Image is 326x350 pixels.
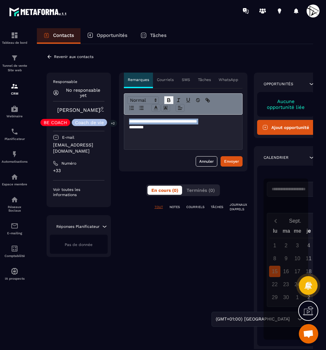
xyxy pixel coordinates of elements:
p: E-mailing [2,231,27,235]
p: Comptabilité [2,254,27,258]
div: 11 [303,253,314,264]
button: En cours (0) [147,186,182,195]
img: automations [11,173,18,181]
p: E-mail [62,135,74,140]
p: Opportunités [264,81,293,87]
a: formationformationCRM [2,77,27,100]
p: Webinaire [2,114,27,118]
p: Planificateur [2,137,27,141]
img: accountant [11,245,18,252]
p: Espace membre [2,182,27,186]
a: accountantaccountantComptabilité [2,240,27,262]
p: Revenir aux contacts [54,54,93,59]
p: Courriels [157,77,174,82]
button: Ajout opportunité [257,120,315,135]
div: Ouvrir le chat [299,324,318,344]
div: Search for option [212,312,305,327]
img: social-network [11,196,18,204]
p: BE COACH [44,120,67,125]
p: Tunnel de vente Site web [2,64,27,73]
p: Voir toutes les informations [53,187,104,197]
p: No responsable yet [62,87,104,98]
p: [EMAIL_ADDRESS][DOMAIN_NAME] [53,142,104,154]
p: Tâches [150,32,167,38]
span: Pas de donnée [65,242,92,247]
p: +33 [53,168,104,174]
span: (GMT+01:00) [GEOGRAPHIC_DATA] [214,316,291,323]
p: Calendrier [264,155,288,160]
p: Réseaux Sociaux [2,205,27,212]
a: formationformationTunnel de vente Site web [2,49,27,77]
a: Opportunités [81,28,134,44]
p: Tableau de bord [2,41,27,44]
a: social-networksocial-networkRéseaux Sociaux [2,191,27,217]
span: Terminés (0) [187,188,215,193]
p: Opportunités [97,32,127,38]
p: COURRIELS [186,205,204,209]
p: TOUT [155,205,163,209]
p: NOTES [169,205,180,209]
p: IA prospects [2,277,27,280]
div: je [303,227,314,238]
img: automations [11,267,18,275]
p: Responsable [53,79,104,84]
img: logo [9,6,67,17]
p: +2 [109,120,117,127]
p: JOURNAUX D'APPELS [230,203,247,212]
img: formation [11,31,18,39]
img: automations [11,150,18,158]
p: Remarques [128,77,149,82]
a: automationsautomationsWebinaire [2,100,27,123]
a: Contacts [37,28,81,44]
p: TÂCHES [211,205,223,209]
a: [PERSON_NAME] [57,107,100,113]
button: Envoyer [221,156,243,167]
div: 18 [303,266,314,277]
a: automationsautomationsEspace membre [2,168,27,191]
div: 4 [303,240,314,251]
img: scheduler [11,128,18,135]
img: email [11,222,18,230]
p: Aucune opportunité liée [264,99,309,110]
p: Réponses Planificateur [56,224,100,229]
a: emailemailE-mailing [2,217,27,240]
p: SMS [182,77,190,82]
p: CRM [2,92,27,95]
img: automations [11,105,18,113]
a: Tâches [134,28,173,44]
img: formation [11,54,18,62]
p: Automatisations [2,160,27,163]
p: Contacts [53,32,74,38]
p: Tâches [198,77,211,82]
div: Envoyer [224,158,239,165]
p: Coach de vie [75,120,104,125]
p: WhatsApp [219,77,238,82]
a: formationformationTableau de bord [2,27,27,49]
p: Numéro [61,161,76,166]
button: Terminés (0) [183,186,219,195]
span: En cours (0) [151,188,178,193]
a: schedulerschedulerPlanificateur [2,123,27,146]
button: Annuler [196,156,217,167]
img: formation [11,82,18,90]
a: automationsautomationsAutomatisations [2,146,27,168]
